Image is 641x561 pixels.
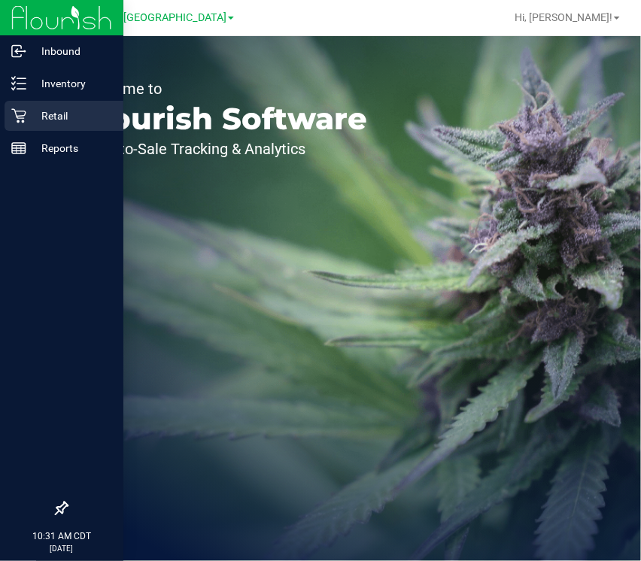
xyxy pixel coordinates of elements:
inline-svg: Reports [11,141,26,156]
p: [DATE] [7,543,117,554]
inline-svg: Inventory [11,76,26,91]
p: Retail [26,107,117,125]
p: Welcome to [81,81,367,96]
p: Seed-to-Sale Tracking & Analytics [81,141,367,156]
span: TX Austin [GEOGRAPHIC_DATA] [73,11,226,24]
p: Inventory [26,74,117,92]
p: Inbound [26,42,117,60]
p: Flourish Software [81,104,367,134]
iframe: Resource center [15,441,60,486]
inline-svg: Retail [11,108,26,123]
inline-svg: Inbound [11,44,26,59]
p: Reports [26,139,117,157]
span: Hi, [PERSON_NAME]! [515,11,612,23]
p: 10:31 AM CDT [7,529,117,543]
